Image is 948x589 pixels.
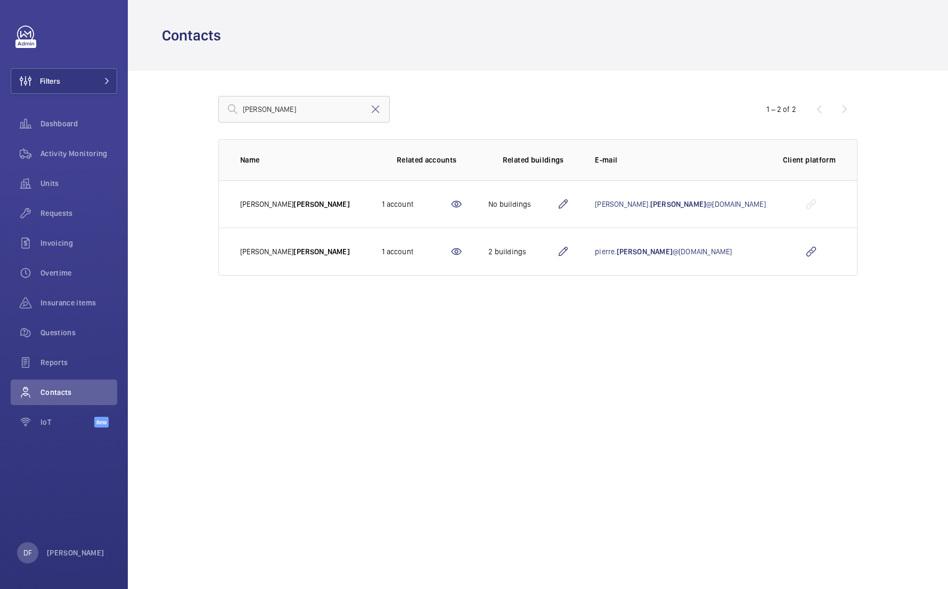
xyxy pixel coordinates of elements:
p: [PERSON_NAME] [240,199,350,209]
button: Filters [11,68,117,94]
a: pierre.[PERSON_NAME]@[DOMAIN_NAME] [595,247,732,256]
p: [PERSON_NAME] [47,547,104,558]
div: No buildings [488,199,557,209]
p: E-mail [595,155,766,165]
span: [PERSON_NAME] [617,247,673,256]
span: Contacts [40,387,117,398]
div: 1 – 2 of 2 [766,104,796,115]
span: Requests [40,208,117,219]
p: [PERSON_NAME] [240,246,350,257]
span: Questions [40,327,117,338]
div: 1 account [382,199,450,209]
span: Overtime [40,268,117,278]
input: Search by lastname, firstname, mail or client [218,96,390,123]
span: Filters [40,76,60,86]
span: Units [40,178,117,189]
span: Beta [94,417,109,427]
span: Invoicing [40,238,117,248]
div: 1 account [382,246,450,257]
span: Insurance items [40,297,117,308]
p: Related buildings [503,155,564,165]
span: [PERSON_NAME] [650,200,706,208]
p: Name [240,155,365,165]
p: DF [23,547,32,558]
a: [PERSON_NAME].[PERSON_NAME]@[DOMAIN_NAME] [595,200,766,208]
span: Reports [40,357,117,368]
h1: Contacts [162,26,227,45]
span: [PERSON_NAME] [293,247,349,256]
p: Related accounts [397,155,457,165]
div: 2 buildings [488,246,557,257]
span: Activity Monitoring [40,148,117,159]
span: [PERSON_NAME] [293,200,349,208]
p: Client platform [783,155,836,165]
span: IoT [40,417,94,427]
span: Dashboard [40,118,117,129]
